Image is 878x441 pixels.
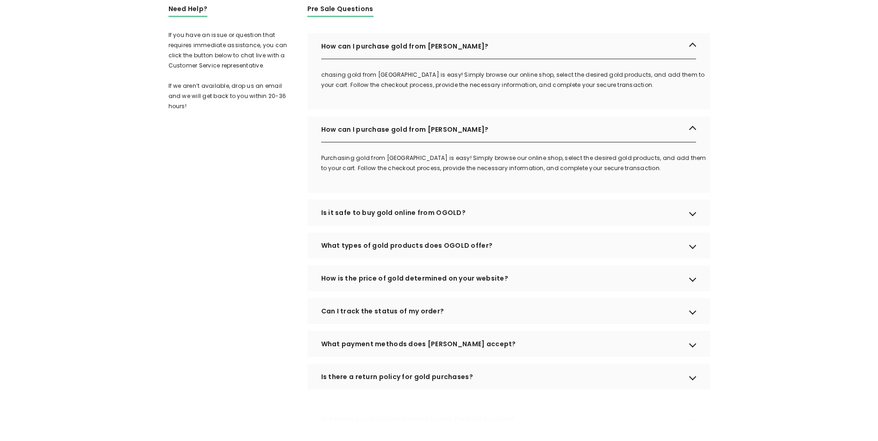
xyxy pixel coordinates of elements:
[307,233,710,258] div: What types of gold products does OGOLD offer?
[307,331,710,357] div: What payment methods does [PERSON_NAME] accept?
[168,31,287,110] span: If you have an issue or question that requires immediate assistance, you can click the button bel...
[307,265,710,291] div: How is the price of gold determined on your website?
[307,298,710,324] div: Can I track the status of my order?
[168,4,208,17] h3: Need Help?
[307,4,374,17] h3: Pre Sale Questions
[307,116,710,142] div: How can I purchase gold from [PERSON_NAME]?
[307,406,710,432] div: Are there any additional fees beyond the listed prices?
[321,153,710,173] p: Purchasing gold from [GEOGRAPHIC_DATA] is easy! Simply browse our online shop, select the desired...
[321,70,710,90] p: chasing gold from [GEOGRAPHIC_DATA] is easy! Simply browse our online shop, select the desired go...
[307,364,710,390] div: Is there a return policy for gold purchases?
[307,33,710,59] div: How can I purchase gold from [PERSON_NAME]?
[307,200,710,226] div: Is it safe to buy gold online from OGOLD?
